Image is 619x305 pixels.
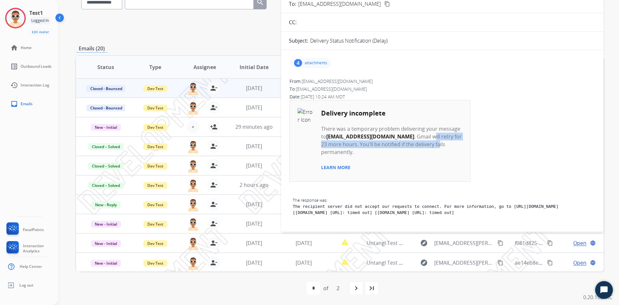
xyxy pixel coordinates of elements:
[187,120,200,133] button: +
[298,108,321,129] img: Error Icon
[302,78,373,84] span: [EMAIL_ADDRESS][DOMAIN_NAME]
[210,200,218,208] mat-icon: person_remove
[573,259,586,267] span: Open
[420,239,428,247] mat-icon: explore
[367,259,472,266] span: Untangl Test Attachments [DATE] | SVG File
[187,237,200,250] img: agent-avatar
[420,259,428,267] mat-icon: explore
[143,201,167,208] span: Dev Test
[193,63,216,71] span: Assignee
[21,64,52,69] span: Outbound Leads
[91,221,121,228] span: New - Initial
[143,105,167,111] span: Dev Test
[367,239,455,247] span: Untangl Test Attachments | Mp4 file
[97,63,114,71] span: Status
[290,78,595,85] div: From:
[210,162,218,169] mat-icon: person_remove
[294,59,302,67] div: 4
[19,283,34,288] span: Log out
[29,28,52,36] button: Edit Avatar
[10,100,18,108] mat-icon: inbox
[310,37,388,45] p: Delivery Status Notification (Delay)
[323,284,328,292] div: of
[583,293,613,301] p: 0.20.1027RC
[143,143,167,150] span: Dev Test
[29,9,43,17] h3: Test1
[595,281,613,299] button: Start Chat
[590,240,596,246] mat-icon: language
[187,217,200,231] img: agent-avatar
[10,81,18,89] mat-icon: history
[21,101,33,107] span: Emails
[187,159,200,173] img: agent-avatar
[497,260,503,266] mat-icon: content_copy
[21,45,32,50] span: Home
[246,239,262,247] span: [DATE]
[352,284,360,292] mat-icon: navigate_next
[187,178,200,192] img: agent-avatar
[91,201,121,208] span: New - Reply
[290,86,595,92] div: To:
[600,286,609,295] svg: Open Chat
[187,101,200,115] img: agent-avatar
[293,203,592,216] p: The recipient server did not accept our requests to connect. For more information, go to [URL][DO...
[210,239,218,247] mat-icon: person_remove
[143,85,167,92] span: Dev Test
[76,45,107,53] p: Emails (20)
[290,182,595,238] td: The response was:
[434,239,494,247] span: [EMAIL_ADDRESS][PERSON_NAME][DOMAIN_NAME]
[321,118,462,156] td: There was a temporary problem delivering your message to . Gmail will retry for 23 more hours. Yo...
[91,124,121,131] span: New - Initial
[192,123,194,131] span: +
[326,133,414,140] b: [EMAIL_ADDRESS][DOMAIN_NAME]
[547,240,553,246] mat-icon: content_copy
[187,82,200,95] img: agent-avatar
[296,239,312,247] span: [DATE]
[210,220,218,228] mat-icon: person_remove
[149,63,161,71] span: Type
[21,83,49,88] span: Interaction Log
[187,198,200,211] img: agent-avatar
[5,222,44,237] a: FocalPoints
[91,240,121,247] span: New - Initial
[143,163,167,169] span: Dev Test
[5,241,58,256] a: Interaction Analytics
[590,260,596,266] mat-icon: language
[143,124,167,131] span: Dev Test
[91,260,121,267] span: New - Initial
[29,17,51,25] div: Logged In
[210,181,218,189] mat-icon: person_remove
[321,108,462,118] h2: Delivery incomplete
[296,86,367,92] span: [EMAIL_ADDRESS][DOMAIN_NAME]
[368,284,376,292] mat-icon: last_page
[86,105,126,111] span: Closed - Bounced
[434,259,494,267] span: [EMAIL_ADDRESS][PERSON_NAME][DOMAIN_NAME]
[341,258,349,266] mat-icon: report_problem
[187,140,200,153] img: agent-avatar
[305,60,327,66] p: attachments
[88,163,124,169] span: Closed – Solved
[88,182,124,189] span: Closed – Solved
[143,260,167,267] span: Dev Test
[289,37,308,45] p: Subject:
[86,85,126,92] span: Closed - Bounced
[143,182,167,189] span: Dev Test
[210,259,218,267] mat-icon: person_remove
[573,239,586,247] span: Open
[384,1,390,7] mat-icon: content_copy
[20,264,42,269] span: Help Center
[23,243,58,254] span: Interaction Analytics
[290,94,595,100] div: Date:
[235,123,273,130] span: 29 minutes ago
[10,63,18,70] mat-icon: list_alt
[210,123,218,131] mat-icon: person_add
[23,227,44,232] span: FocalPoints
[187,256,200,270] img: agent-avatar
[6,9,25,27] img: avatar
[301,94,345,100] span: [DATE] 10:24 AM MDT
[246,162,262,169] span: [DATE]
[246,85,262,92] span: [DATE]
[515,239,612,247] span: f081d825-42c4-4bbd-921b-4b2e4f8b589f
[143,240,167,247] span: Dev Test
[210,84,218,92] mat-icon: person_remove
